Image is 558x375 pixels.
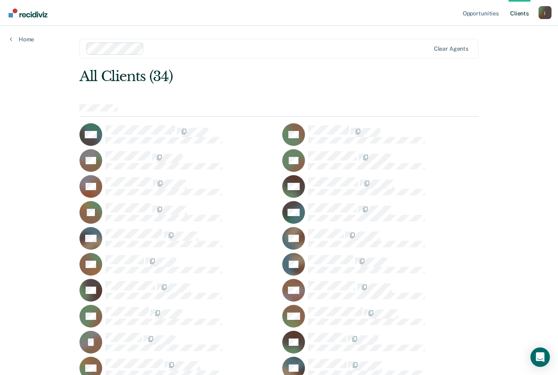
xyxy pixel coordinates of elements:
[539,6,552,19] div: j
[79,68,399,85] div: All Clients (34)
[10,36,34,43] a: Home
[539,6,552,19] button: Profile dropdown button
[530,347,550,367] div: Open Intercom Messenger
[9,9,47,17] img: Recidiviz
[434,45,468,52] div: Clear agents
